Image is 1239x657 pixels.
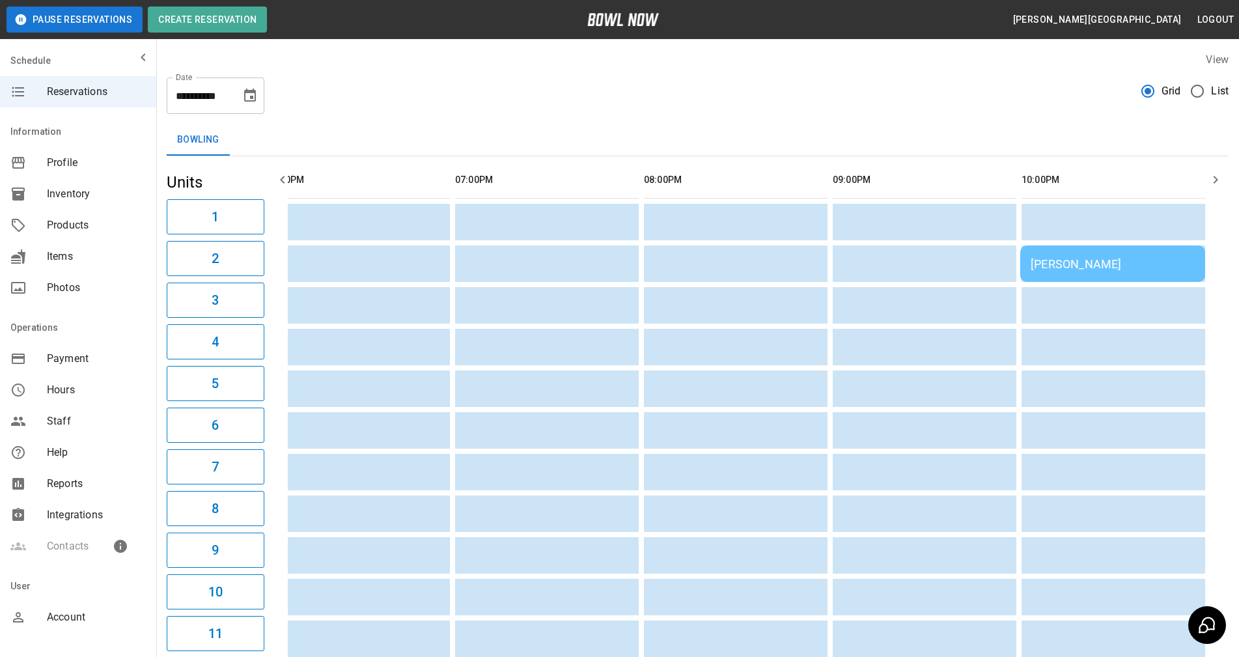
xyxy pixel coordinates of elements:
th: 08:00PM [644,161,828,199]
label: View [1206,53,1229,66]
h6: 10 [208,581,223,602]
h6: 3 [212,290,219,311]
span: Grid [1162,83,1181,99]
button: Create Reservation [148,7,267,33]
button: 9 [167,533,264,568]
span: Reports [47,476,146,492]
th: 10:00PM [1022,161,1205,199]
button: 10 [167,574,264,609]
button: Bowling [167,124,230,156]
button: 6 [167,408,264,443]
th: 09:00PM [833,161,1016,199]
th: 07:00PM [455,161,639,199]
h6: 7 [212,456,219,477]
span: Account [47,609,146,625]
button: Choose date, selected date is Aug 26, 2025 [237,83,263,109]
button: 7 [167,449,264,484]
h5: Units [167,172,264,193]
button: 4 [167,324,264,359]
button: Pause Reservations [7,7,143,33]
button: 11 [167,616,264,651]
button: 1 [167,199,264,234]
span: Photos [47,280,146,296]
span: Hours [47,382,146,398]
h6: 5 [212,373,219,394]
span: List [1211,83,1229,99]
span: Profile [47,155,146,171]
span: Integrations [47,507,146,523]
h6: 4 [212,331,219,352]
button: Logout [1192,8,1239,32]
h6: 2 [212,248,219,269]
button: 3 [167,283,264,318]
button: 2 [167,241,264,276]
span: Payment [47,351,146,367]
span: Items [47,249,146,264]
h6: 9 [212,540,219,561]
button: [PERSON_NAME][GEOGRAPHIC_DATA] [1008,8,1187,32]
button: 8 [167,491,264,526]
span: Staff [47,413,146,429]
h6: 6 [212,415,219,436]
img: logo [587,13,659,26]
div: inventory tabs [167,124,1229,156]
h6: 1 [212,206,219,227]
div: [PERSON_NAME] [1031,257,1195,271]
h6: 8 [212,498,219,519]
h6: 11 [208,623,223,644]
button: 5 [167,366,264,401]
span: Products [47,217,146,233]
span: Reservations [47,84,146,100]
span: Help [47,445,146,460]
span: Inventory [47,186,146,202]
